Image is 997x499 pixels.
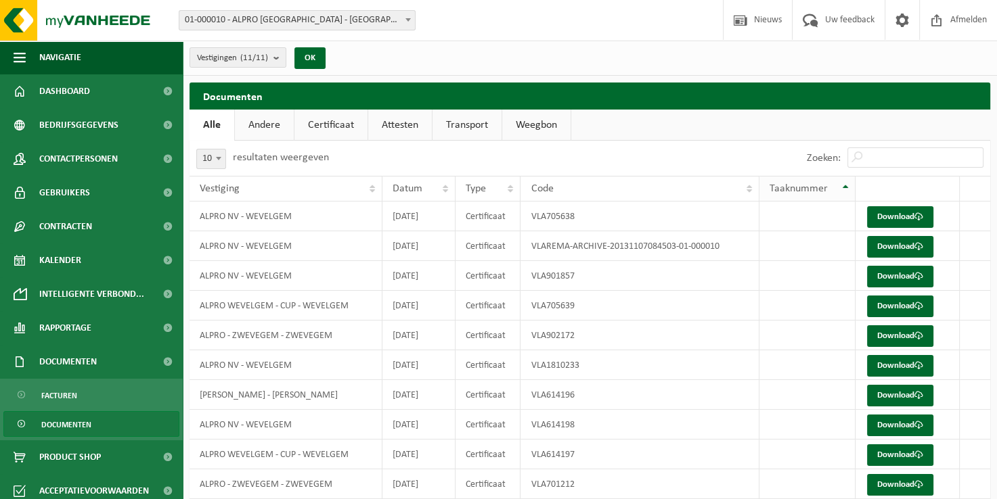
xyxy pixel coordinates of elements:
[196,149,226,169] span: 10
[190,380,382,410] td: [PERSON_NAME] - [PERSON_NAME]
[368,110,432,141] a: Attesten
[382,350,456,380] td: [DATE]
[200,183,240,194] span: Vestiging
[190,410,382,439] td: ALPRO NV - WEVELGEM
[382,469,456,499] td: [DATE]
[867,325,933,347] a: Download
[233,152,329,163] label: resultaten weergeven
[39,74,90,108] span: Dashboard
[867,474,933,496] a: Download
[179,11,415,30] span: 01-000010 - ALPRO NV - WEVELGEM
[190,439,382,469] td: ALPRO WEVELGEM - CUP - WEVELGEM
[520,350,759,380] td: VLA1810233
[197,48,268,68] span: Vestigingen
[382,261,456,291] td: [DATE]
[382,439,456,469] td: [DATE]
[456,261,520,291] td: Certificaat
[39,142,118,176] span: Contactpersonen
[433,110,502,141] a: Transport
[382,291,456,320] td: [DATE]
[466,183,486,194] span: Type
[190,231,382,261] td: ALPRO NV - WEVELGEM
[382,410,456,439] td: [DATE]
[190,110,234,141] a: Alle
[382,320,456,350] td: [DATE]
[39,108,118,142] span: Bedrijfsgegevens
[190,469,382,499] td: ALPRO - ZWEVEGEM - ZWEVEGEM
[520,469,759,499] td: VLA701212
[3,382,179,408] a: Facturen
[520,291,759,320] td: VLA705639
[39,210,92,243] span: Contracten
[520,439,759,469] td: VLA614197
[382,231,456,261] td: [DATE]
[456,380,520,410] td: Certificaat
[867,266,933,287] a: Download
[520,380,759,410] td: VLA614196
[456,439,520,469] td: Certificaat
[190,47,286,68] button: Vestigingen(11/11)
[456,320,520,350] td: Certificaat
[39,176,90,210] span: Gebruikers
[867,206,933,228] a: Download
[190,350,382,380] td: ALPRO NV - WEVELGEM
[294,47,326,69] button: OK
[867,444,933,466] a: Download
[190,261,382,291] td: ALPRO NV - WEVELGEM
[190,82,990,109] h2: Documenten
[456,410,520,439] td: Certificaat
[867,414,933,436] a: Download
[867,295,933,317] a: Download
[190,291,382,320] td: ALPRO WEVELGEM - CUP - WEVELGEM
[502,110,571,141] a: Weegbon
[520,231,759,261] td: VLAREMA-ARCHIVE-20131107084503-01-000010
[39,345,97,379] span: Documenten
[39,243,81,277] span: Kalender
[294,110,368,141] a: Certificaat
[867,236,933,258] a: Download
[39,440,101,474] span: Product Shop
[382,380,456,410] td: [DATE]
[531,183,553,194] span: Code
[41,383,77,408] span: Facturen
[179,10,416,30] span: 01-000010 - ALPRO NV - WEVELGEM
[190,201,382,231] td: ALPRO NV - WEVELGEM
[382,201,456,231] td: [DATE]
[235,110,294,141] a: Andere
[3,411,179,437] a: Documenten
[190,320,382,350] td: ALPRO - ZWEVEGEM - ZWEVEGEM
[39,311,91,345] span: Rapportage
[456,291,520,320] td: Certificaat
[520,320,759,350] td: VLA902172
[807,153,841,164] label: Zoeken:
[393,183,422,194] span: Datum
[456,201,520,231] td: Certificaat
[520,201,759,231] td: VLA705638
[520,261,759,291] td: VLA901857
[39,41,81,74] span: Navigatie
[867,355,933,377] a: Download
[770,183,828,194] span: Taaknummer
[41,412,91,437] span: Documenten
[867,385,933,406] a: Download
[197,149,225,168] span: 10
[456,350,520,380] td: Certificaat
[240,53,268,62] count: (11/11)
[520,410,759,439] td: VLA614198
[39,277,144,311] span: Intelligente verbond...
[456,231,520,261] td: Certificaat
[456,469,520,499] td: Certificaat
